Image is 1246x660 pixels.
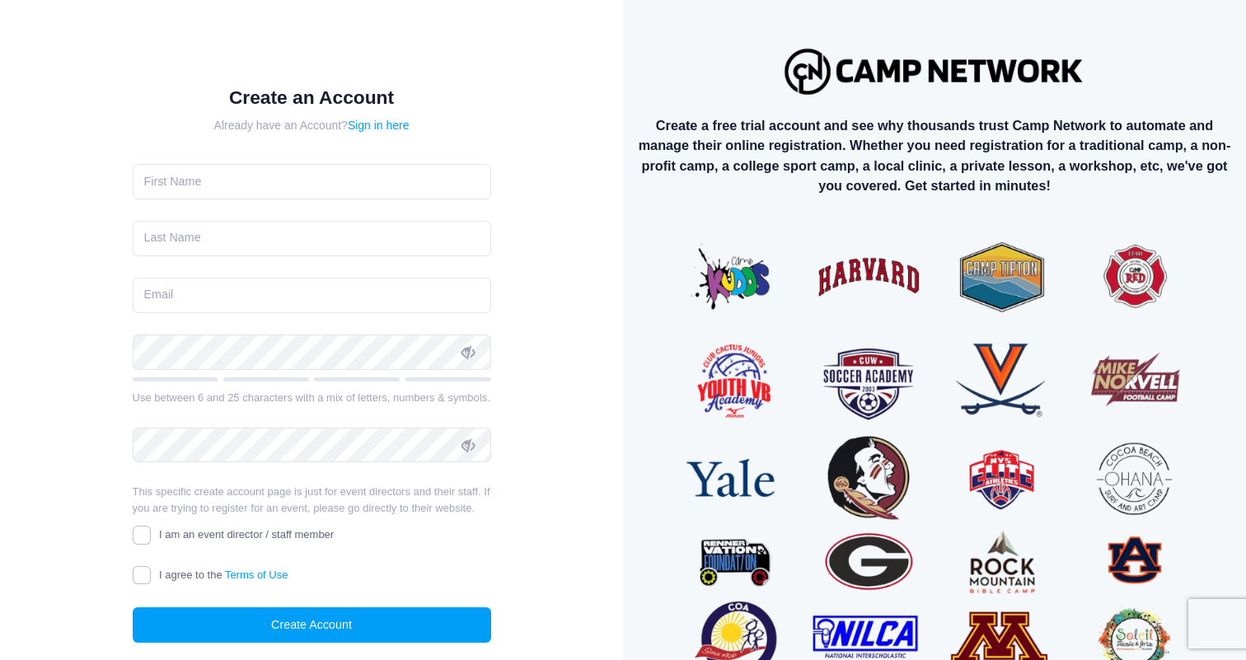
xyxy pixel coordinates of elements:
a: Terms of Use [225,569,288,581]
a: Sign in here [348,119,410,132]
img: Logo [777,40,1092,102]
span: I am an event director / staff member [159,528,334,541]
input: Last Name [133,221,491,256]
button: Create Account [133,607,491,643]
input: Email [133,278,491,313]
input: I am an event director / staff member [133,526,152,545]
p: This specific create account page is just for event directors and their staff. If you are trying ... [133,484,491,516]
div: Already have an Account? [133,117,491,134]
input: First Name [133,164,491,199]
input: I agree to theTerms of Use [133,566,152,585]
h1: Create an Account [133,87,491,109]
p: Create a free trial account and see why thousands trust Camp Network to automate and manage their... [636,115,1233,196]
span: I agree to the [159,569,288,581]
div: Use between 6 and 25 characters with a mix of letters, numbers & symbols. [133,390,491,406]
